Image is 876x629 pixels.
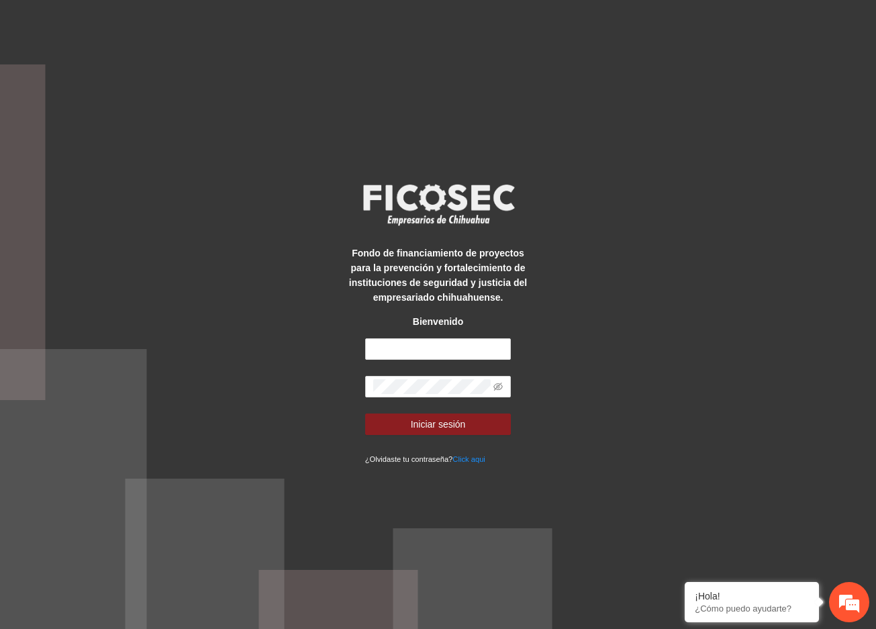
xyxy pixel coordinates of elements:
[413,316,463,327] strong: Bienvenido
[695,591,809,601] div: ¡Hola!
[354,180,522,230] img: logo
[365,455,485,463] small: ¿Olvidaste tu contraseña?
[452,455,485,463] a: Click aqui
[411,417,466,432] span: Iniciar sesión
[493,382,503,391] span: eye-invisible
[365,414,512,435] button: Iniciar sesión
[349,248,527,303] strong: Fondo de financiamiento de proyectos para la prevención y fortalecimiento de instituciones de seg...
[695,603,809,614] p: ¿Cómo puedo ayudarte?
